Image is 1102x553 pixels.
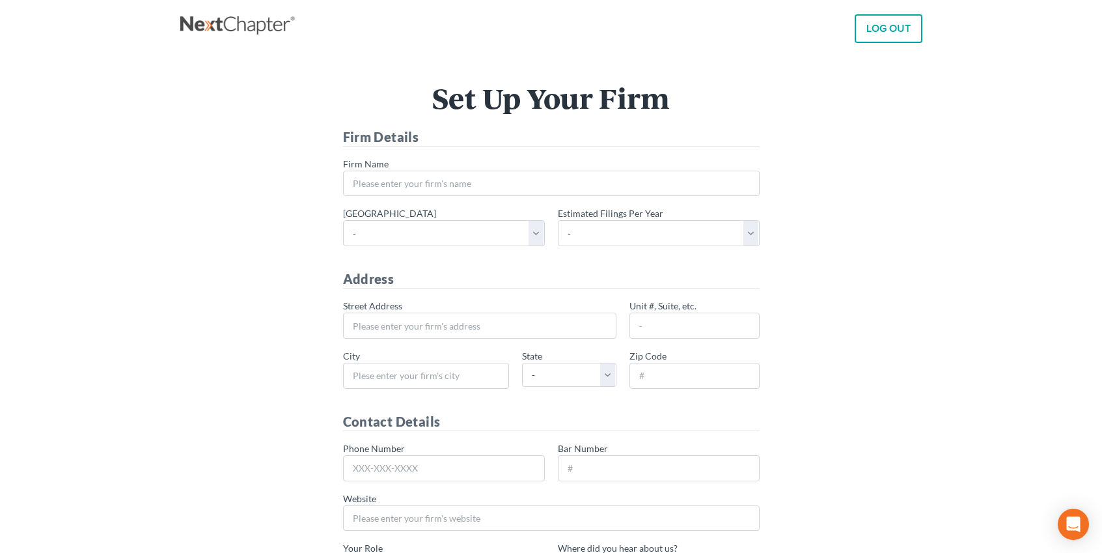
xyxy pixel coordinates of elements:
a: LOG OUT [855,14,922,43]
h4: Address [343,270,760,289]
label: [GEOGRAPHIC_DATA] [343,206,436,220]
input: Please enter your firm's website [343,505,760,532]
input: XXX-XXX-XXXX [343,455,545,481]
label: Firm Name [343,157,389,171]
label: Unit #, Suite, etc. [629,299,696,313]
label: City [343,349,360,363]
label: Phone Number [343,442,405,455]
label: Website [343,492,376,505]
label: Zip Code [629,349,667,363]
label: Bar Number [558,442,608,455]
input: Plese enter your firm's city [343,363,509,389]
input: # [629,363,760,389]
h1: Set Up Your Firm [193,84,909,112]
label: Street Address [343,299,402,313]
label: Estimated Filings Per Year [558,206,663,220]
input: Please enter your firm's address [343,313,616,339]
h4: Firm Details [343,128,760,147]
h4: Contact Details [343,412,760,431]
input: # [558,455,760,481]
label: State [522,349,542,363]
input: - [629,313,760,339]
div: Open Intercom Messenger [1058,509,1089,540]
input: Please enter your firm's name [343,171,760,197]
